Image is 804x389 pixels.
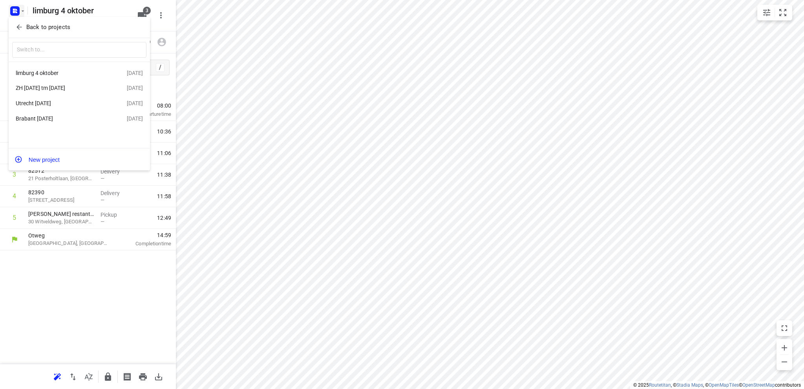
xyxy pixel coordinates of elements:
div: Brabant [DATE] [16,115,106,122]
div: Utrecht [DATE] [16,100,106,106]
p: Back to projects [26,23,70,32]
button: Back to projects [12,21,146,34]
div: [DATE] [127,115,143,122]
div: ZH [DATE] tm [DATE] [16,85,106,91]
div: [DATE] [127,70,143,76]
div: limburg 4 oktober[DATE] [9,65,150,80]
div: Brabant [DATE][DATE] [9,111,150,126]
div: [DATE] [127,85,143,91]
div: limburg 4 oktober [16,70,106,76]
div: ZH [DATE] tm [DATE][DATE] [9,80,150,96]
input: Switch to... [12,42,146,58]
div: [DATE] [127,100,143,106]
div: Utrecht [DATE][DATE] [9,96,150,111]
button: New project [9,152,150,167]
